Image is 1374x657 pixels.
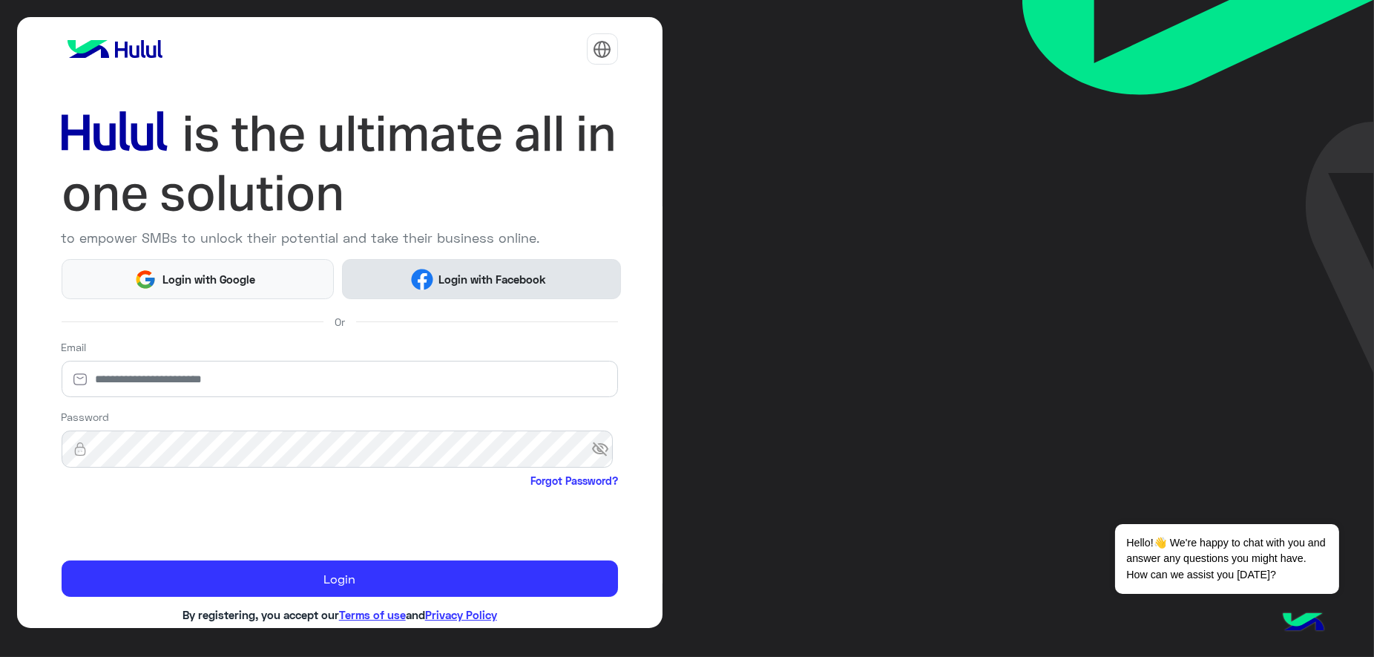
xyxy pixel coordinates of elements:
span: and [406,608,425,621]
label: Password [62,409,110,425]
span: By registering, you accept our [183,608,339,621]
img: Google [134,269,157,291]
button: Login [62,560,618,597]
img: tab [593,40,611,59]
span: Login with Google [157,271,260,288]
img: logo [62,34,168,64]
button: Login with Google [62,259,335,299]
img: lock [62,442,99,457]
a: Privacy Policy [425,608,497,621]
span: Or [335,314,345,330]
img: hulul-logo.png [1278,598,1329,650]
img: hululLoginTitle_EN.svg [62,104,618,223]
label: Email [62,339,87,355]
span: Hello!👋 We're happy to chat with you and answer any questions you might have. How can we assist y... [1115,524,1338,594]
iframe: reCAPTCHA [62,491,287,549]
img: Facebook [411,269,433,291]
span: Login with Facebook [433,271,552,288]
span: visibility_off [591,436,618,462]
a: Terms of use [339,608,406,621]
a: Forgot Password? [530,473,618,488]
img: email [62,372,99,387]
button: Login with Facebook [342,259,620,299]
p: to empower SMBs to unlock their potential and take their business online. [62,228,618,248]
